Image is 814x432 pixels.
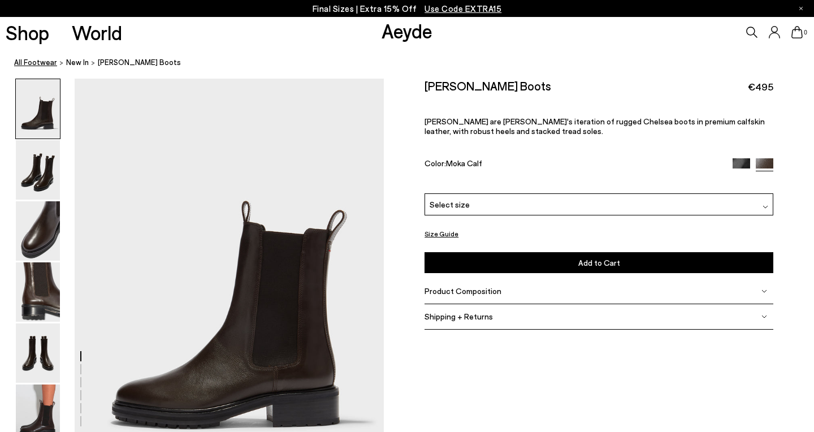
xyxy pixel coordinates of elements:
[425,158,721,171] div: Color:
[66,57,89,68] a: New In
[382,19,432,42] a: Aeyde
[761,288,767,294] img: svg%3E
[578,258,620,267] span: Add to Cart
[446,158,482,168] span: Moka Calf
[16,201,60,261] img: Jack Chelsea Boots - Image 3
[425,3,501,14] span: Navigate to /collections/ss25-final-sizes
[72,23,122,42] a: World
[16,323,60,383] img: Jack Chelsea Boots - Image 5
[14,47,814,79] nav: breadcrumb
[803,29,808,36] span: 0
[425,79,551,93] h2: [PERSON_NAME] Boots
[425,312,493,321] span: Shipping + Returns
[430,198,470,210] span: Select size
[16,262,60,322] img: Jack Chelsea Boots - Image 4
[16,79,60,139] img: Jack Chelsea Boots - Image 1
[748,80,773,94] span: €495
[791,26,803,38] a: 0
[6,23,49,42] a: Shop
[14,57,57,68] a: All Footwear
[425,227,458,241] button: Size Guide
[761,314,767,319] img: svg%3E
[763,204,768,210] img: svg%3E
[98,57,181,68] span: [PERSON_NAME] Boots
[66,58,89,67] span: New In
[425,286,501,296] span: Product Composition
[425,116,765,136] span: [PERSON_NAME] are [PERSON_NAME]'s iteration of rugged Chelsea boots in premium calfskin leather, ...
[313,2,502,16] p: Final Sizes | Extra 15% Off
[16,140,60,200] img: Jack Chelsea Boots - Image 2
[425,252,773,273] button: Add to Cart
